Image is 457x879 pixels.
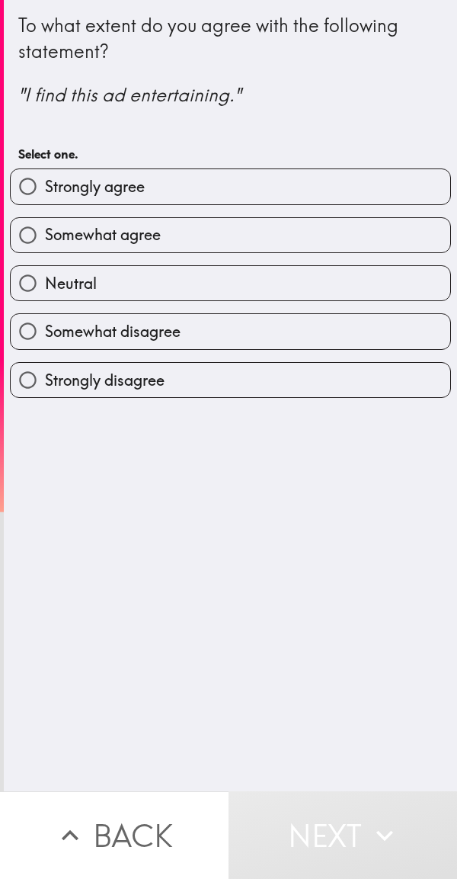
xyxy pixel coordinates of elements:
button: Neutral [11,266,450,300]
button: Next [228,791,457,879]
span: Somewhat agree [45,224,161,245]
button: Somewhat disagree [11,314,450,348]
button: Strongly disagree [11,363,450,397]
span: Strongly disagree [45,370,165,391]
span: Neutral [45,273,97,294]
h6: Select one. [18,146,443,162]
span: Strongly agree [45,176,145,197]
i: "I find this ad entertaining." [18,83,241,106]
span: Somewhat disagree [45,321,181,342]
button: Strongly agree [11,169,450,204]
button: Somewhat agree [11,218,450,252]
div: To what extent do you agree with the following statement? [18,13,443,108]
